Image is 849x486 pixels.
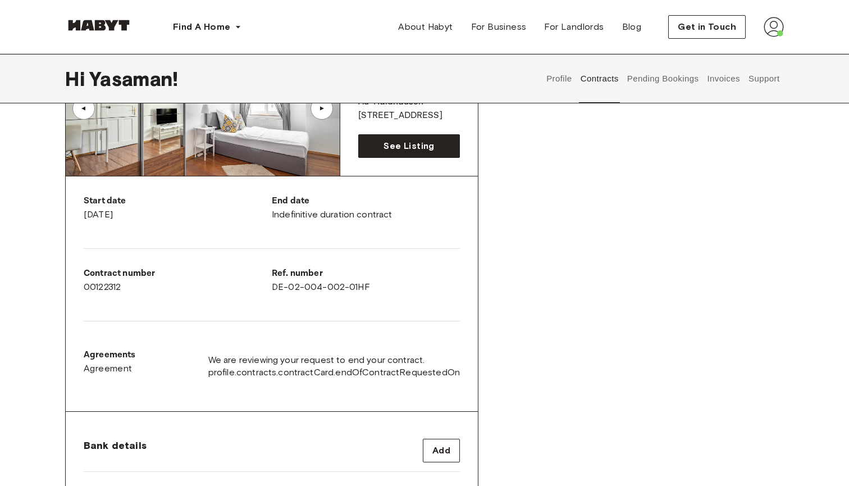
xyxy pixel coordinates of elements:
span: For Landlords [544,20,604,34]
p: Start date [84,194,272,208]
div: user profile tabs [542,54,784,103]
span: Add [432,444,450,457]
span: Agreement [84,362,133,375]
button: Find A Home [164,16,250,38]
a: About Habyt [389,16,462,38]
div: 00122312 [84,267,272,294]
button: Profile [545,54,574,103]
button: Support [747,54,781,103]
div: ▲ [78,105,89,112]
p: Ref. number [272,267,460,280]
img: avatar [764,17,784,37]
button: Get in Touch [668,15,746,39]
span: We are reviewing your request to end your contract. [208,354,460,366]
span: Get in Touch [678,20,736,34]
a: Agreement [84,362,136,375]
img: Image of the room [66,41,340,176]
span: Find A Home [173,20,230,34]
span: profile.contracts.contractCard.endOfContractRequestedOn [208,366,460,379]
span: See Listing [384,139,434,153]
button: Pending Bookings [626,54,700,103]
span: For Business [471,20,527,34]
p: End date [272,194,460,208]
p: Contract number [84,267,272,280]
span: Blog [622,20,642,34]
p: [STREET_ADDRESS] [358,109,460,122]
a: For Business [462,16,536,38]
span: Yasaman ! [89,67,178,90]
a: See Listing [358,134,460,158]
span: About Habyt [398,20,453,34]
button: Contracts [579,54,620,103]
a: Blog [613,16,651,38]
p: Agreements [84,348,136,362]
div: DE-02-004-002-01HF [272,267,460,294]
button: Add [423,439,460,462]
span: Hi [65,67,89,90]
div: ▲ [316,105,327,112]
div: [DATE] [84,194,272,221]
button: Invoices [706,54,741,103]
span: Bank details [84,439,147,452]
div: Indefinitive duration contract [272,194,460,221]
a: For Landlords [535,16,613,38]
img: Habyt [65,20,133,31]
